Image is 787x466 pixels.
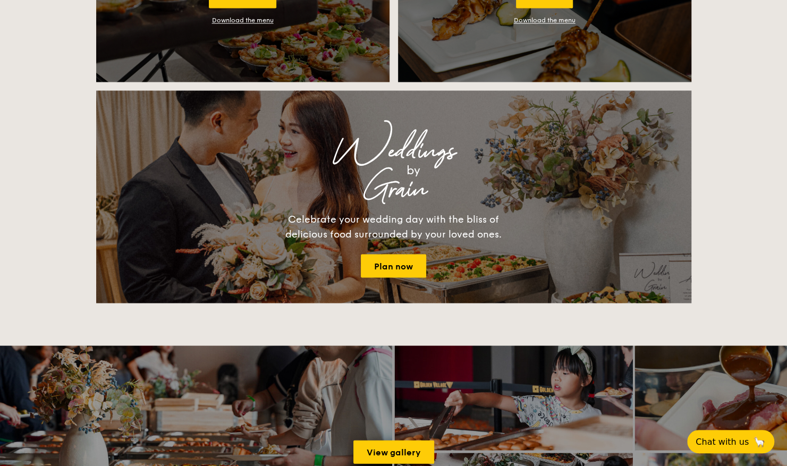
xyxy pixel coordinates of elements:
[229,160,598,180] div: by
[514,16,576,24] a: Download the menu
[361,254,426,277] a: Plan now
[190,180,598,199] div: Grain
[212,16,274,24] a: Download the menu
[353,440,434,463] a: View gallery
[687,430,774,453] button: Chat with us🦙
[274,211,513,241] div: Celebrate your wedding day with the bliss of delicious food surrounded by your loved ones.
[696,437,749,447] span: Chat with us
[753,436,766,448] span: 🦙
[190,141,598,160] div: Weddings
